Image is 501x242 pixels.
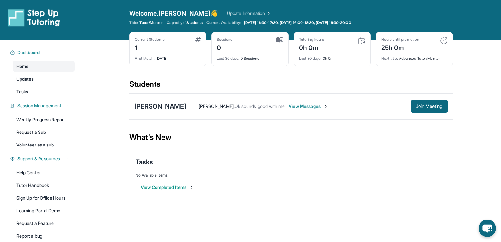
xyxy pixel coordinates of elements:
div: 0 Sessions [217,52,283,61]
img: card [358,37,365,45]
div: 0 [217,42,233,52]
a: Help Center [13,167,75,178]
span: View Messages [289,103,328,109]
span: [PERSON_NAME] : [199,103,235,109]
a: Updates [13,73,75,85]
span: Dashboard [17,49,40,56]
a: Request a Sub [13,127,75,138]
div: No Available Items [136,173,447,178]
a: Report a bug [13,230,75,242]
div: 0h 0m [299,52,365,61]
div: Advanced Tutor/Mentor [381,52,448,61]
button: Join Meeting [411,100,448,113]
span: Support & Resources [17,156,60,162]
button: chat-button [479,220,496,237]
a: Home [13,61,75,72]
div: [DATE] [135,52,201,61]
span: Updates [16,76,34,82]
a: Tutor Handbook [13,180,75,191]
img: card [195,37,201,42]
button: View Completed Items [141,184,194,190]
a: Learning Portal Demo [13,205,75,216]
span: First Match : [135,56,155,61]
a: Sign Up for Office Hours [13,192,75,204]
span: Welcome, [PERSON_NAME] 👋 [129,9,218,18]
button: Session Management [15,102,71,109]
button: Support & Resources [15,156,71,162]
a: Update Information [227,10,271,16]
div: 0h 0m [299,42,324,52]
span: Session Management [17,102,61,109]
span: Capacity: [167,20,184,25]
div: Students [129,79,453,93]
span: Next title : [381,56,398,61]
a: Request a Feature [13,218,75,229]
div: Tutoring hours [299,37,324,42]
span: 1 Students [185,20,203,25]
div: Sessions [217,37,233,42]
span: Title: [129,20,138,25]
span: Tutor/Mentor [139,20,163,25]
a: Volunteer as a sub [13,139,75,151]
div: Current Students [135,37,165,42]
span: Ok sounds good with me [235,103,285,109]
span: Join Meeting [416,104,443,108]
span: Tasks [16,89,28,95]
a: Tasks [13,86,75,97]
span: Last 30 days : [299,56,322,61]
span: Current Availability: [206,20,241,25]
span: Tasks [136,158,153,166]
span: [DATE] 16:30-17:30, [DATE] 16:00-18:30, [DATE] 16:30-20:00 [244,20,351,25]
img: card [440,37,448,45]
div: Hours until promotion [381,37,419,42]
div: What's New [129,123,453,151]
span: Home [16,63,28,70]
img: logo [8,9,60,27]
img: Chevron-Right [323,104,328,109]
a: Weekly Progress Report [13,114,75,125]
span: Last 30 days : [217,56,240,61]
button: Dashboard [15,49,71,56]
div: 25h 0m [381,42,419,52]
a: [DATE] 16:30-17:30, [DATE] 16:00-18:30, [DATE] 16:30-20:00 [243,20,352,25]
img: card [276,37,283,43]
div: 1 [135,42,165,52]
img: Chevron Right [265,10,271,16]
div: [PERSON_NAME] [134,102,186,111]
